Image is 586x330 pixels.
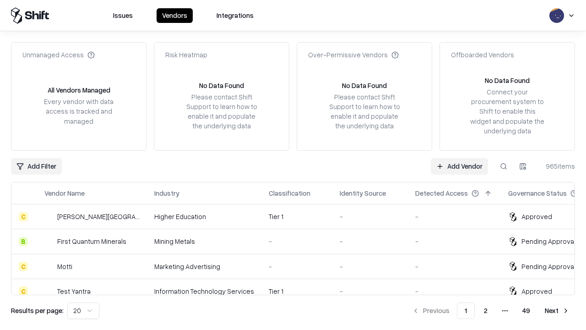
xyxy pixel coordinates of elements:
[154,236,254,246] div: Mining Metals
[415,262,494,271] div: -
[44,286,54,296] img: Test Yantra
[211,8,259,23] button: Integrations
[539,302,575,319] button: Next
[521,236,575,246] div: Pending Approval
[477,302,495,319] button: 2
[415,236,494,246] div: -
[340,262,401,271] div: -
[457,302,475,319] button: 1
[108,8,138,23] button: Issues
[269,236,325,246] div: -
[340,212,401,221] div: -
[19,286,28,296] div: C
[521,286,552,296] div: Approved
[19,212,28,221] div: C
[515,302,537,319] button: 49
[57,262,72,271] div: Motti
[165,50,207,60] div: Risk Heatmap
[154,212,254,221] div: Higher Education
[431,158,488,175] a: Add Vendor
[521,212,552,221] div: Approved
[269,188,310,198] div: Classification
[19,237,28,246] div: B
[44,188,85,198] div: Vendor Name
[415,188,468,198] div: Detected Access
[415,212,494,221] div: -
[326,92,402,131] div: Please contact Shift Support to learn how to enable it and populate the underlying data
[11,158,62,175] button: Add Filter
[57,236,126,246] div: First Quantum Minerals
[451,50,514,60] div: Offboarded Vendors
[44,212,54,221] img: Reichman University
[41,97,117,126] div: Every vendor with data access is tracked and managed
[44,237,54,246] img: First Quantum Minerals
[340,236,401,246] div: -
[154,188,179,198] div: Industry
[538,161,575,171] div: 965 items
[154,262,254,271] div: Marketing Advertising
[269,262,325,271] div: -
[57,212,140,221] div: [PERSON_NAME][GEOGRAPHIC_DATA]
[485,76,530,85] div: No Data Found
[342,81,387,90] div: No Data Found
[340,188,386,198] div: Identity Source
[407,302,575,319] nav: pagination
[508,188,567,198] div: Governance Status
[269,212,325,221] div: Tier 1
[11,306,64,315] p: Results per page:
[184,92,260,131] div: Please contact Shift Support to learn how to enable it and populate the underlying data
[57,286,91,296] div: Test Yantra
[199,81,244,90] div: No Data Found
[22,50,95,60] div: Unmanaged Access
[340,286,401,296] div: -
[521,262,575,271] div: Pending Approval
[154,286,254,296] div: Information Technology Services
[469,87,545,136] div: Connect your procurement system to Shift to enable this widget and populate the underlying data
[48,85,110,95] div: All Vendors Managed
[415,286,494,296] div: -
[19,262,28,271] div: C
[308,50,399,60] div: Over-Permissive Vendors
[269,286,325,296] div: Tier 1
[44,262,54,271] img: Motti
[157,8,193,23] button: Vendors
